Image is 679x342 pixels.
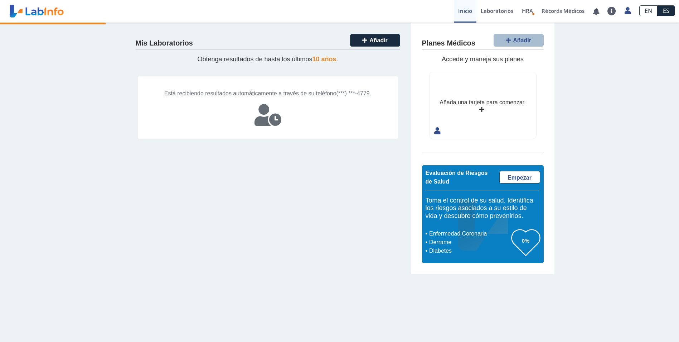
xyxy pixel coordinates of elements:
h4: Mis Laboratorios [136,39,193,48]
h3: 0% [511,236,540,245]
span: Añadir [369,37,388,43]
a: ES [658,5,675,16]
span: 10 años [312,56,336,63]
div: Añada una tarjeta para comenzar. [440,98,525,107]
h4: Planes Médicos [422,39,475,48]
span: Empezar [508,175,532,181]
a: EN [639,5,658,16]
li: Diabetes [427,247,511,255]
span: HRA [522,7,533,14]
span: Accede y maneja sus planes [442,56,524,63]
button: Añadir [350,34,400,47]
li: Derrame [427,238,511,247]
span: Evaluación de Riesgos de Salud [426,170,488,185]
span: Añadir [513,37,531,43]
h5: Toma el control de su salud. Identifica los riesgos asociados a su estilo de vida y descubre cómo... [426,197,540,220]
a: Empezar [499,171,540,184]
li: Enfermedad Coronaria [427,229,511,238]
span: Está recibiendo resultados automáticamente a través de su teléfono [164,90,336,96]
span: Obtenga resultados de hasta los últimos . [197,56,338,63]
button: Añadir [494,34,544,47]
